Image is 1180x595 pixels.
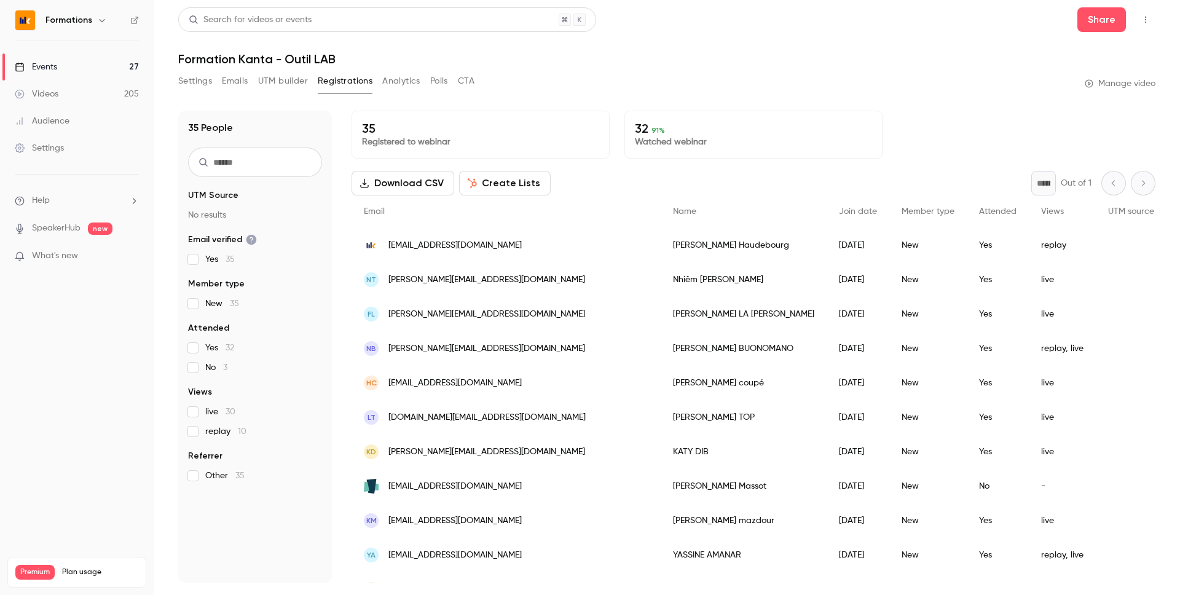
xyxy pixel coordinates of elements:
div: [DATE] [827,400,889,435]
div: Videos [15,88,58,100]
span: [PERSON_NAME][EMAIL_ADDRESS][DOMAIN_NAME] [388,446,585,459]
div: Yes [967,331,1029,366]
div: New [889,297,967,331]
button: Analytics [382,71,420,91]
div: [DATE] [827,331,889,366]
button: CTA [458,71,474,91]
span: Views [188,386,212,398]
span: [PERSON_NAME][EMAIL_ADDRESS][DOMAIN_NAME] [388,308,585,321]
div: [DATE] [827,228,889,262]
div: Yes [967,538,1029,572]
div: [PERSON_NAME] LA [PERSON_NAME] [661,297,827,331]
span: Views [1041,207,1064,216]
div: Yes [967,400,1029,435]
div: Yes [967,228,1029,262]
iframe: Noticeable Trigger [124,251,139,262]
div: [PERSON_NAME] coupé [661,366,827,400]
img: kanta.fr [364,238,379,253]
button: Settings [178,71,212,91]
div: live [1029,366,1096,400]
span: [EMAIL_ADDRESS][DOMAIN_NAME] [388,377,522,390]
div: New [889,400,967,435]
div: New [889,469,967,503]
span: 35 [230,299,239,308]
img: 120-pour-cent.fr [364,479,379,494]
span: Yes [205,253,235,266]
span: [EMAIL_ADDRESS][DOMAIN_NAME] [388,549,522,562]
span: What's new [32,250,78,262]
span: Help [32,194,50,207]
span: [EMAIL_ADDRESS][DOMAIN_NAME] [388,239,522,252]
span: NT [366,274,376,285]
div: New [889,331,967,366]
div: [DATE] [827,366,889,400]
div: [DATE] [827,503,889,538]
span: 10 [238,427,246,436]
button: Create Lists [459,171,551,195]
div: Search for videos or events [189,14,312,26]
div: [DATE] [827,469,889,503]
span: new [88,223,112,235]
div: [PERSON_NAME] TOP [661,400,827,435]
span: hc [366,377,377,388]
div: New [889,366,967,400]
li: help-dropdown-opener [15,194,139,207]
div: Events [15,61,57,73]
span: Km [366,515,377,526]
div: New [889,538,967,572]
h1: Formation Kanta - Outil LAB [178,52,1155,66]
h6: Formations [45,14,92,26]
span: 3 [223,363,227,372]
span: Email [364,207,385,216]
div: KATY DIB [661,435,827,469]
span: Email verified [188,234,257,246]
p: Registered to webinar [362,136,599,148]
span: Referrer [188,450,222,462]
div: [PERSON_NAME] Haudebourg [661,228,827,262]
span: live [205,406,235,418]
div: New [889,503,967,538]
h1: 35 People [188,120,233,135]
div: Yes [967,297,1029,331]
div: No [967,469,1029,503]
p: 32 [635,121,872,136]
div: [PERSON_NAME] mazdour [661,503,827,538]
div: live [1029,503,1096,538]
div: replay, live [1029,538,1096,572]
span: Yes [205,342,234,354]
span: Join date [839,207,877,216]
span: Attended [188,322,229,334]
div: [DATE] [827,538,889,572]
span: 35 [235,471,245,480]
p: 35 [362,121,599,136]
div: [DATE] [827,435,889,469]
span: KD [366,446,376,457]
p: Watched webinar [635,136,872,148]
span: Member type [188,278,245,290]
p: No results [188,209,322,221]
div: - [1029,469,1096,503]
div: [DATE] [827,262,889,297]
span: 32 [226,344,234,352]
button: Download CSV [352,171,454,195]
span: YA [367,550,376,561]
span: 91 % [651,126,665,135]
span: 35 [226,255,235,264]
p: Out of 1 [1061,177,1091,189]
a: SpeakerHub [32,222,81,235]
span: No [205,361,227,374]
div: [PERSON_NAME] BUONOMANO [661,331,827,366]
span: NB [366,343,376,354]
div: Nhiêm [PERSON_NAME] [661,262,827,297]
span: [DOMAIN_NAME][EMAIL_ADDRESS][DOMAIN_NAME] [388,411,586,424]
span: Other [205,470,245,482]
a: Manage video [1085,77,1155,90]
div: live [1029,400,1096,435]
span: [PERSON_NAME][EMAIL_ADDRESS][DOMAIN_NAME] [388,274,585,286]
span: [EMAIL_ADDRESS][DOMAIN_NAME] [388,480,522,493]
span: [PERSON_NAME][EMAIL_ADDRESS][DOMAIN_NAME] [388,342,585,355]
button: Emails [222,71,248,91]
div: replay, live [1029,331,1096,366]
span: lT [368,412,376,423]
span: [EMAIL_ADDRESS][DOMAIN_NAME] [388,514,522,527]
